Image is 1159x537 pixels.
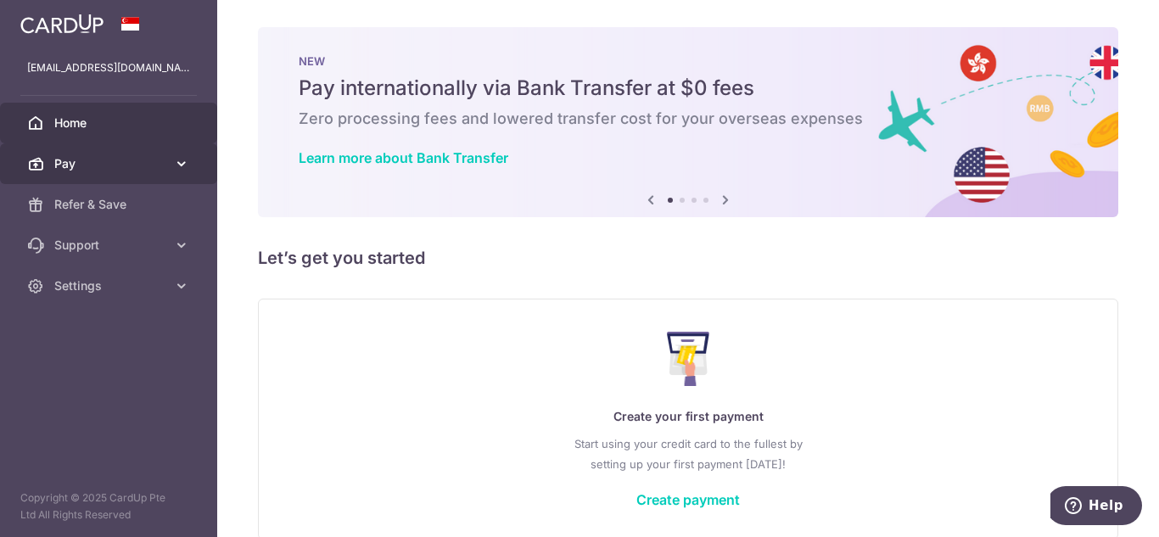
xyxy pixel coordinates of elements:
h6: Zero processing fees and lowered transfer cost for your overseas expenses [299,109,1078,129]
h5: Let’s get you started [258,244,1118,271]
a: Learn more about Bank Transfer [299,149,508,166]
p: Create your first payment [293,406,1083,427]
h5: Pay internationally via Bank Transfer at $0 fees [299,75,1078,102]
span: Home [54,115,166,131]
p: NEW [299,54,1078,68]
span: Settings [54,277,166,294]
iframe: Opens a widget where you can find more information [1050,486,1142,529]
span: Refer & Save [54,196,166,213]
span: Pay [54,155,166,172]
img: Make Payment [667,332,710,386]
p: Start using your credit card to the fullest by setting up your first payment [DATE]! [293,434,1083,474]
img: Bank transfer banner [258,27,1118,217]
span: Support [54,237,166,254]
img: CardUp [20,14,104,34]
a: Create payment [636,491,740,508]
p: [EMAIL_ADDRESS][DOMAIN_NAME] [27,59,190,76]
